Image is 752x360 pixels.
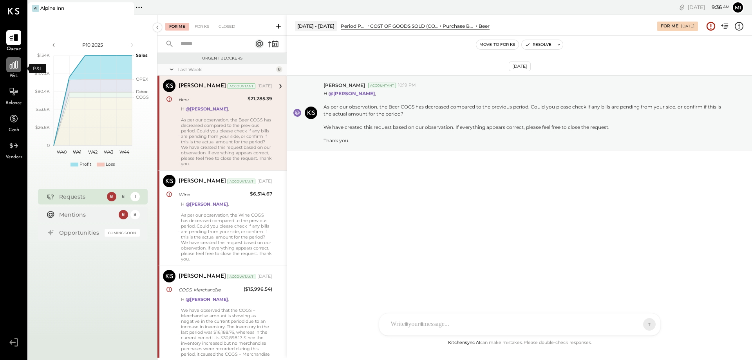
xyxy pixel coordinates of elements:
[181,201,272,207] div: Hi ,
[228,179,255,184] div: Accountant
[179,177,226,185] div: [PERSON_NAME]
[136,94,149,100] text: COGS
[130,192,140,201] div: 1
[106,161,115,168] div: Loss
[34,71,50,76] text: $107.2K
[476,40,519,49] button: Move to for ks
[248,95,272,103] div: $21,285.39
[443,23,475,29] div: Purchase Beer
[119,192,128,201] div: 8
[105,229,140,237] div: Coming Soon
[324,82,365,89] span: [PERSON_NAME]
[37,52,50,58] text: $134K
[40,5,64,11] div: Alpine Inn
[295,21,337,31] div: [DATE] - [DATE]
[32,5,39,12] div: AI
[177,66,274,73] div: Last Week
[73,149,81,155] text: W41
[60,42,126,48] div: P10 2025
[59,229,101,237] div: Opportunities
[47,143,50,148] text: 0
[80,161,91,168] div: Profit
[56,149,66,155] text: W40
[7,46,21,53] span: Queue
[136,76,148,82] text: OPEX
[107,192,116,201] div: 8
[179,286,241,294] div: COGS, Merchandise
[9,127,19,134] span: Cash
[0,30,27,53] a: Queue
[179,96,245,103] div: Beer
[215,23,239,31] div: Closed
[136,89,149,94] text: Occu...
[678,3,686,11] div: copy link
[186,106,228,112] strong: @[PERSON_NAME]
[36,107,50,112] text: $53.6K
[35,125,50,130] text: $26.8K
[329,90,375,96] strong: @[PERSON_NAME]
[276,66,282,72] div: 8
[250,190,272,198] div: $6,514.67
[324,90,725,97] div: Hi ,
[5,100,22,107] span: Balance
[165,23,189,31] div: For Me
[181,201,272,262] div: As per our observation, the Wine COGS has decreased compared to the previous period. Could you pl...
[0,111,27,134] a: Cash
[119,149,129,155] text: W44
[191,23,213,31] div: For KS
[0,57,27,80] a: P&L
[186,201,228,207] strong: @[PERSON_NAME]
[522,40,555,49] button: Resolve
[688,4,730,11] div: [DATE]
[179,191,248,199] div: Wine
[136,52,148,58] text: Sales
[179,82,226,90] div: [PERSON_NAME]
[398,82,416,89] span: 10:19 PM
[244,285,272,293] div: ($15,996.54)
[186,297,228,302] strong: @[PERSON_NAME]
[661,23,678,29] div: For Me
[681,24,694,29] div: [DATE]
[130,210,140,219] div: 8
[509,62,531,71] div: [DATE]
[257,178,272,185] div: [DATE]
[35,89,50,94] text: $80.4K
[161,56,283,61] div: Urgent Blockers
[59,193,103,201] div: Requests
[0,84,27,107] a: Balance
[181,297,272,302] div: Hi ,
[479,23,490,29] div: Beer
[119,210,128,219] div: 8
[29,64,46,73] div: P&L
[368,83,396,88] div: Accountant
[228,83,255,89] div: Accountant
[732,1,744,14] button: Mi
[257,83,272,89] div: [DATE]
[181,106,272,112] div: Hi ,
[228,274,255,279] div: Accountant
[179,273,226,280] div: [PERSON_NAME]
[9,73,18,80] span: P&L
[104,149,113,155] text: W43
[257,273,272,280] div: [DATE]
[324,90,725,144] p: As per our observation, the Beer COGS has decreased compared to the previous period. Could you pl...
[59,211,115,219] div: Mentions
[88,149,98,155] text: W42
[181,106,272,166] div: As per our observation, the Beer COGS has decreased compared to the previous period. Could you pl...
[5,154,22,161] span: Vendors
[370,23,439,29] div: COST OF GOODS SOLD (COGS)
[0,138,27,161] a: Vendors
[341,23,366,29] div: Period P&L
